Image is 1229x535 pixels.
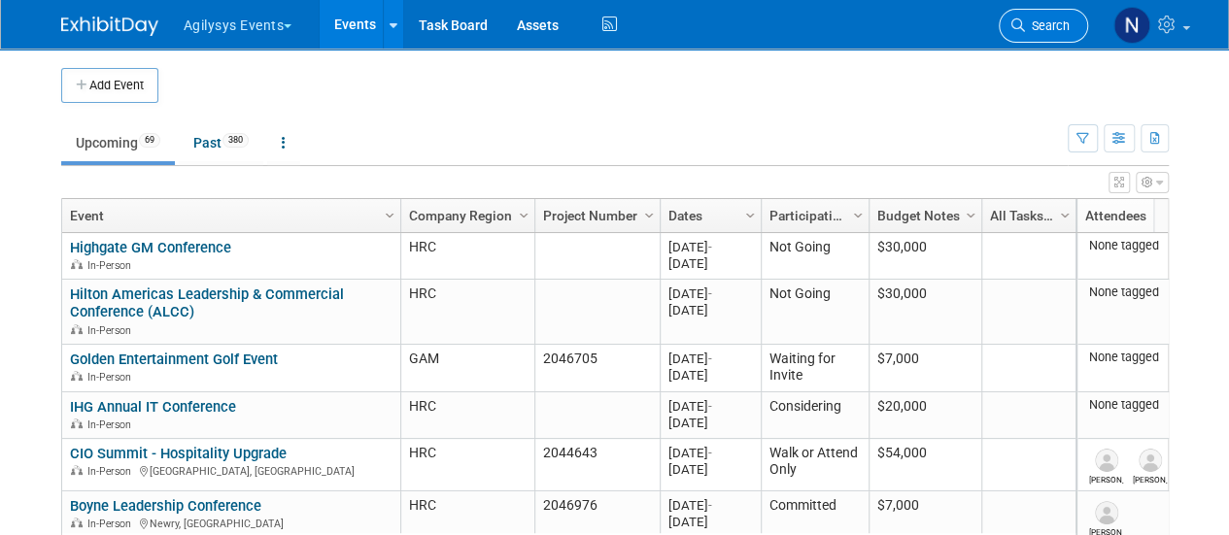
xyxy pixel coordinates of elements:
a: Budget Notes [877,199,969,232]
span: Column Settings [742,208,758,223]
span: Column Settings [963,208,978,223]
div: [DATE] [668,302,752,318]
span: In-Person [87,371,137,384]
td: HRC [400,233,534,280]
div: Newry, [GEOGRAPHIC_DATA] [70,515,392,531]
div: Lindsey Fundine [1089,472,1123,485]
span: - [708,446,712,460]
div: [DATE] [668,367,752,384]
img: In-Person Event [71,371,83,381]
img: Natalie Morin [1113,7,1150,44]
td: Considering [761,392,869,439]
a: Boyne Leadership Conference [70,497,261,515]
a: Column Settings [960,199,981,228]
span: - [708,240,712,254]
img: In-Person Event [71,518,83,527]
a: CIO Summit - Hospitality Upgrade [70,445,287,462]
td: Not Going [761,280,869,345]
td: 2044643 [534,439,660,491]
div: None tagged [1084,238,1219,253]
td: $7,000 [869,345,981,392]
span: In-Person [87,418,137,431]
td: $20,000 [869,392,981,439]
a: Search [999,9,1088,43]
img: Tim Hansen [1139,449,1162,472]
div: [DATE] [668,351,752,367]
a: Participation [769,199,856,232]
a: Golden Entertainment Golf Event [70,351,278,368]
img: In-Person Event [71,465,83,475]
span: - [708,351,712,366]
td: $30,000 [869,280,981,345]
a: Column Settings [739,199,761,228]
span: - [708,399,712,414]
a: Project Number [543,199,647,232]
div: [GEOGRAPHIC_DATA], [GEOGRAPHIC_DATA] [70,462,392,479]
span: Search [1025,18,1070,33]
div: None tagged [1084,397,1219,413]
button: Add Event [61,68,158,103]
span: Column Settings [382,208,397,223]
img: Pamela McConnell [1095,501,1118,524]
img: In-Person Event [71,324,83,334]
img: ExhibitDay [61,17,158,36]
span: Column Settings [1057,208,1073,223]
td: HRC [400,280,534,345]
span: In-Person [87,465,137,478]
div: Tim Hansen [1133,472,1167,485]
div: [DATE] [668,415,752,431]
span: In-Person [87,259,137,272]
img: In-Person Event [71,259,83,269]
a: Attendees [1085,199,1214,232]
a: Event [70,199,388,232]
td: HRC [400,439,534,491]
span: - [708,286,712,301]
div: [DATE] [668,255,752,272]
td: $54,000 [869,439,981,491]
div: [DATE] [668,497,752,514]
div: [DATE] [668,445,752,461]
td: 2046705 [534,345,660,392]
div: [DATE] [668,239,752,255]
td: GAM [400,345,534,392]
a: Column Settings [1054,199,1075,228]
span: In-Person [87,518,137,530]
span: 380 [222,133,249,148]
a: IHG Annual IT Conference [70,398,236,416]
a: Company Region [409,199,522,232]
a: Column Settings [379,199,400,228]
a: Upcoming69 [61,124,175,161]
img: In-Person Event [71,418,83,428]
a: Column Settings [847,199,869,228]
a: Hilton Americas Leadership & Commercial Conference (ALCC) [70,285,344,321]
span: - [708,498,712,513]
img: Lindsey Fundine [1095,449,1118,472]
span: Column Settings [516,208,531,223]
div: [DATE] [668,461,752,478]
td: Waiting for Invite [761,345,869,392]
a: Past380 [179,124,263,161]
span: Column Settings [641,208,657,223]
div: None tagged [1084,350,1219,365]
span: 69 [139,133,160,148]
td: Walk or Attend Only [761,439,869,491]
td: HRC [400,392,534,439]
a: Column Settings [513,199,534,228]
td: Not Going [761,233,869,280]
a: Highgate GM Conference [70,239,231,256]
div: None tagged [1084,284,1219,300]
div: [DATE] [668,514,752,530]
a: All Tasks Complete [990,199,1063,232]
td: $30,000 [869,233,981,280]
span: Column Settings [850,208,866,223]
a: Column Settings [638,199,660,228]
a: Dates [668,199,748,232]
div: [DATE] [668,285,752,302]
span: In-Person [87,324,137,337]
div: [DATE] [668,398,752,415]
